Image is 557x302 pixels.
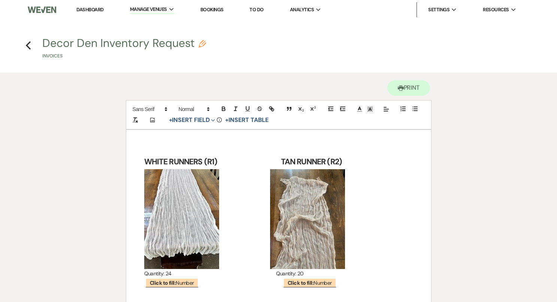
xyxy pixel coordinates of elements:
a: Dashboard [76,6,103,13]
p: Invoices [42,53,206,60]
img: Weven Logo [28,2,56,18]
span: Manage Venues [130,6,167,13]
b: Click to fill: [150,279,176,286]
strong: WHITE RUNNERS (R1) [144,156,218,167]
span: + [169,117,172,123]
span: Settings [428,6,449,14]
strong: TAN RUNNER (R2) [281,156,342,167]
img: IMG_5759.jpg [270,169,345,269]
span: Header Formats [175,105,212,114]
button: Decor Den Inventory RequestInvoices [42,38,206,60]
span: Resources [483,6,509,14]
span: Number [145,278,199,287]
img: 0E27E6B9-49C1-4B0A-9208-4AC273D2848D.jpeg [144,169,219,269]
button: Print [387,80,430,96]
span: Alignment [381,105,391,114]
a: To Do [249,6,263,13]
span: Text Color [354,105,365,114]
p: Quantity: 24 Quantity: 20 [144,269,413,278]
span: Number [283,278,336,287]
b: Click to fill: [288,279,314,286]
span: Analytics [290,6,314,14]
button: Insert Field [166,116,218,125]
span: Text Background Color [365,105,375,114]
a: Bookings [200,6,224,13]
span: + [225,117,228,123]
button: +Insert Table [223,116,271,125]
